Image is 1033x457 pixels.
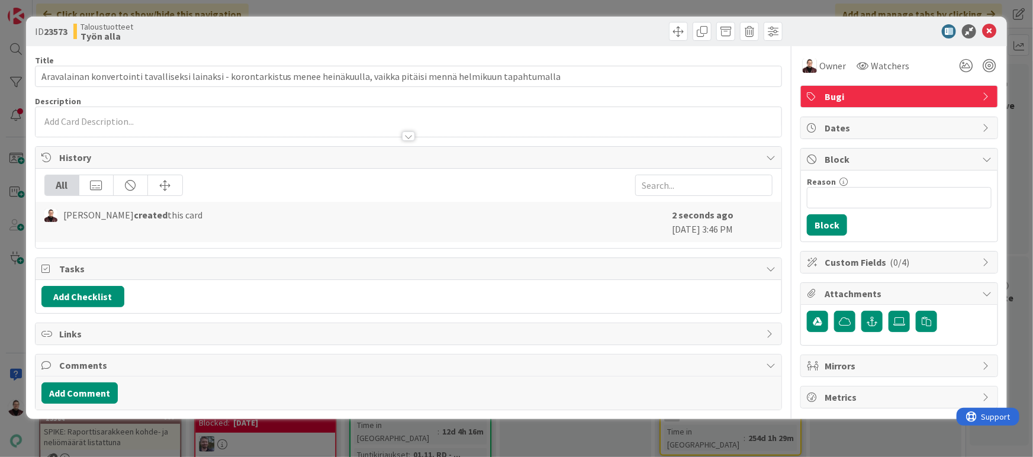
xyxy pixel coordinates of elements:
button: Add Checklist [41,286,124,307]
span: ID [35,24,67,38]
span: Block [825,152,976,166]
button: Block [807,214,847,236]
span: Dates [825,121,976,135]
label: Reason [807,176,836,187]
label: Title [35,55,54,66]
img: AA [44,209,57,222]
div: All [45,175,79,195]
span: Watchers [871,59,909,73]
span: Support [25,2,54,16]
span: Description [35,96,81,107]
div: [DATE] 3:46 PM [672,208,773,236]
span: Bugi [825,89,976,104]
span: Custom Fields [825,255,976,269]
span: Mirrors [825,359,976,373]
input: Search... [635,175,773,196]
b: Työn alla [81,31,133,41]
span: History [59,150,761,165]
b: 2 seconds ago [672,209,733,221]
span: Tasks [59,262,761,276]
input: type card name here... [35,66,783,87]
span: Owner [819,59,846,73]
span: Taloustuotteet [81,22,133,31]
span: Attachments [825,287,976,301]
b: created [134,209,168,221]
span: [PERSON_NAME] this card [63,208,202,222]
button: Add Comment [41,382,118,404]
span: ( 0/4 ) [890,256,909,268]
span: Links [59,327,761,341]
span: Metrics [825,390,976,404]
span: Comments [59,358,761,372]
b: 23573 [44,25,67,37]
img: AA [803,59,817,73]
